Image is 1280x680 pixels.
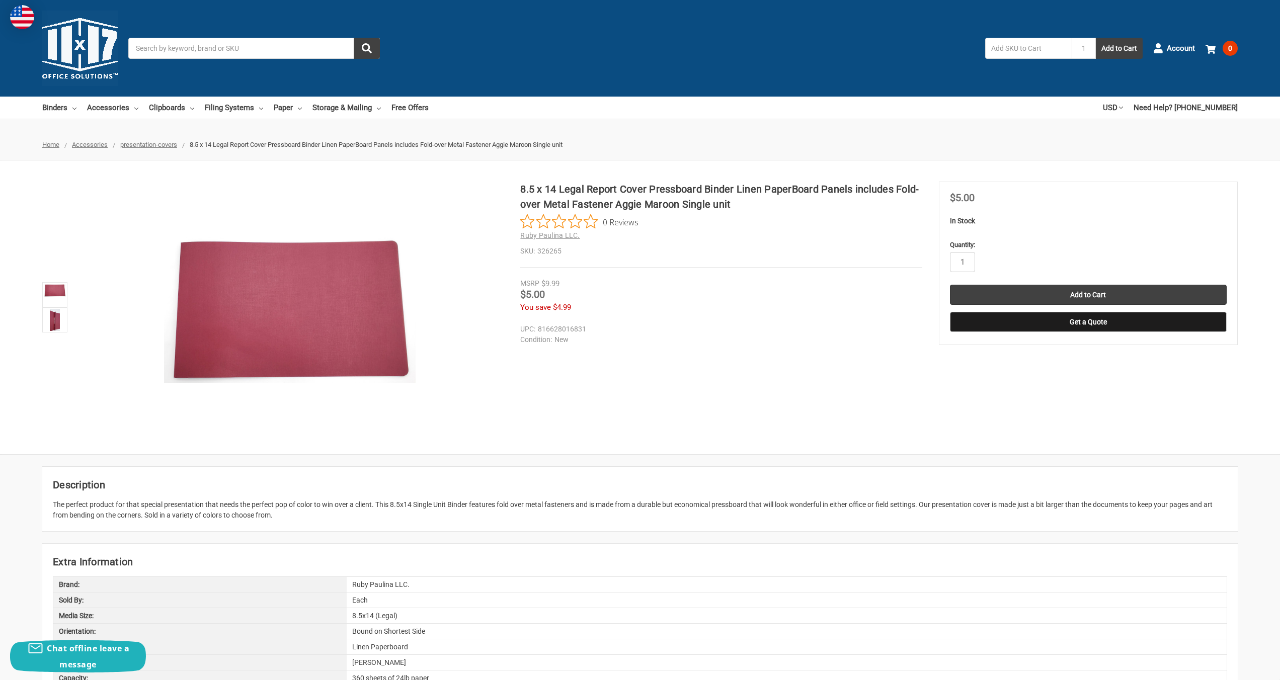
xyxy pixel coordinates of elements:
span: 0 [1223,41,1238,56]
button: Get a Quote [950,312,1227,332]
dd: New [520,334,918,345]
span: 0 Reviews [603,214,638,229]
a: Accessories [87,97,138,119]
span: You save [520,303,551,312]
div: [PERSON_NAME] [347,655,1227,670]
a: Free Offers [391,97,429,119]
a: Need Help? [PHONE_NUMBER] [1134,97,1238,119]
img: 11x17.com [42,11,118,86]
a: presentation-covers [120,141,177,148]
span: $9.99 [541,279,559,288]
input: Search by keyword, brand or SKU [128,38,380,59]
span: 8.5 x 14 Legal Report Cover Pressboard Binder Linen PaperBoard Panels includes Fold-over Metal Fa... [190,141,563,148]
span: Account [1167,43,1195,54]
div: Panel Type: [53,639,347,654]
a: Storage & Mailing [312,97,381,119]
img: 8.5 x 14 Legal Report Cover Pressboard Binder Linen PaperBoard Panels includes Fold-over Metal Fa... [164,231,416,383]
span: $5.00 [950,192,975,204]
img: 8.5 x 14 Legal Report Cover Pressboard Binder Linen PaperBoard Panels includes Fold-over Metal Fa... [50,309,60,331]
a: Paper [274,97,302,119]
input: Add to Cart [950,285,1227,305]
span: $4.99 [553,303,571,312]
a: Binders [42,97,76,119]
label: Quantity: [950,240,1227,250]
button: Chat offline leave a message [10,640,146,672]
a: 0 [1206,35,1238,61]
dt: Condition: [520,334,552,345]
a: Account [1153,35,1195,61]
p: In Stock [950,216,1227,226]
div: Sold By: [53,592,347,608]
dd: 816628016831 [520,324,918,334]
span: $5.00 [520,288,545,300]
a: Filing Systems [205,97,263,119]
div: Bound on Shortest Side [347,624,1227,639]
div: Brand: [53,577,347,592]
dt: SKU: [520,246,535,257]
img: duty and tax information for United States [10,5,34,29]
h1: 8.5 x 14 Legal Report Cover Pressboard Binder Linen PaperBoard Panels includes Fold-over Metal Fa... [520,182,922,212]
div: Media Size: [53,608,347,623]
div: Ruby Paulina LLC. [347,577,1227,592]
input: Add SKU to Cart [985,38,1072,59]
button: Rated 0 out of 5 stars from 0 reviews. Jump to reviews. [520,214,638,229]
a: Accessories [72,141,108,148]
dt: UPC: [520,324,535,334]
div: Orientation: [53,624,347,639]
img: 8.5 x 14 Legal Report Cover Pressboard Binder Linen PaperBoard Panels includes Fold-over Metal Fa... [44,284,66,297]
h2: Extra Information [53,554,1227,569]
div: 8.5x14 (Legal) [347,608,1227,623]
button: Add to Cart [1096,38,1143,59]
a: Ruby Paulina LLC. [520,231,580,239]
a: Home [42,141,59,148]
h2: Description [53,477,1227,492]
span: Chat offline leave a message [47,643,129,670]
div: Each [347,592,1227,608]
div: MSRP [520,278,539,289]
a: USD [1103,97,1123,119]
dd: 326265 [520,246,922,257]
div: Linen Paperboard [347,639,1227,654]
div: Color: [53,655,347,670]
div: The perfect product for that special presentation that needs the perfect pop of color to win over... [53,499,1227,521]
a: Clipboards [149,97,194,119]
